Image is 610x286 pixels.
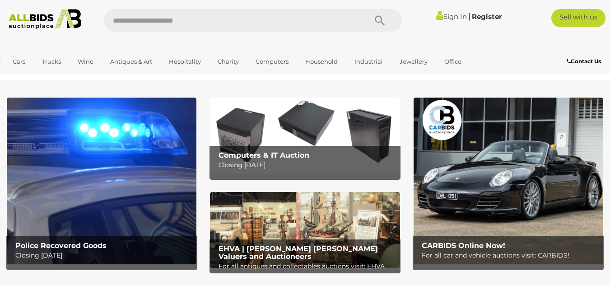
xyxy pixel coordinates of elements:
a: CARBIDS Online Now! CARBIDS Online Now! For all car and vehicle auctions visit: CARBIDS! [414,98,603,264]
a: Industrial [349,54,389,69]
a: Sports [7,69,37,84]
a: Register [472,12,502,21]
a: Computers [250,54,294,69]
b: CARBIDS Online Now! [422,241,505,250]
button: Search [357,9,402,32]
p: Closing [DATE] [219,159,396,171]
a: EHVA | Evans Hastings Valuers and Auctioneers EHVA | [PERSON_NAME] [PERSON_NAME] Valuers and Auct... [210,192,400,268]
a: Office [438,54,467,69]
p: Closing [DATE] [15,250,193,261]
a: Jewellery [394,54,433,69]
img: CARBIDS Online Now! [414,98,603,264]
a: Contact Us [567,56,603,66]
img: Police Recovered Goods [7,98,196,264]
p: For all car and vehicle auctions visit: CARBIDS! [422,250,599,261]
img: EHVA | Evans Hastings Valuers and Auctioneers [210,192,400,268]
a: Police Recovered Goods Police Recovered Goods Closing [DATE] [7,98,196,264]
a: Sell with us [551,9,605,27]
p: For all antiques and collectables auctions visit: EHVA [219,261,396,272]
span: | [468,11,470,21]
img: Allbids.com.au [5,9,86,29]
b: Contact Us [567,58,601,65]
a: Household [299,54,344,69]
a: Sign In [436,12,467,21]
a: Hospitality [163,54,207,69]
a: [GEOGRAPHIC_DATA] [42,69,118,84]
img: Computers & IT Auction [210,98,400,173]
a: Computers & IT Auction Computers & IT Auction Closing [DATE] [210,98,400,173]
b: Police Recovered Goods [15,241,107,250]
a: Cars [7,54,31,69]
a: Charity [212,54,245,69]
b: Computers & IT Auction [219,151,309,159]
a: Wine [72,54,99,69]
a: Antiques & Art [104,54,158,69]
a: Trucks [36,54,67,69]
b: EHVA | [PERSON_NAME] [PERSON_NAME] Valuers and Auctioneers [219,244,378,261]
